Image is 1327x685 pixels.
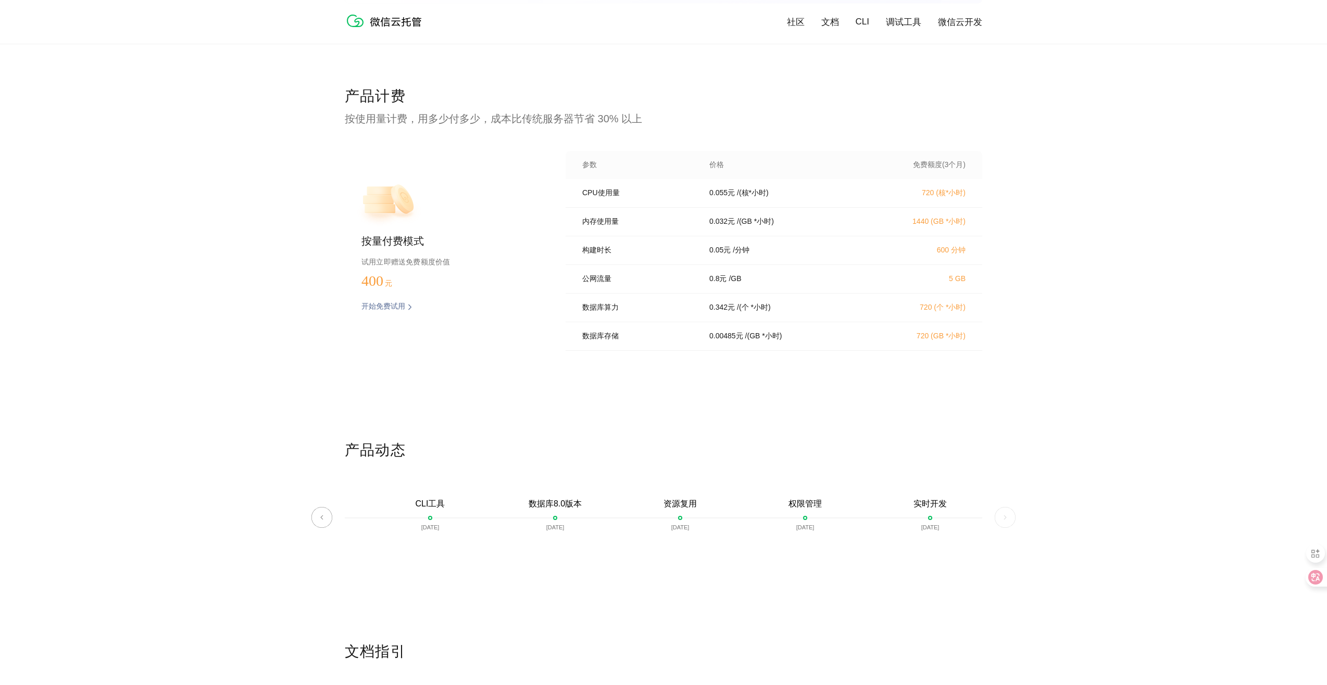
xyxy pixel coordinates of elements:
p: [DATE] [421,524,440,530]
p: 720 (GB *小时) [874,332,966,341]
img: 微信云托管 [345,10,428,31]
p: 0.8 元 [709,274,727,284]
a: 微信云托管 [345,24,428,33]
p: 免费额度(3个月) [874,160,966,170]
p: / 分钟 [733,246,749,255]
p: / GB [729,274,741,284]
a: 社区 [787,16,805,28]
p: 720 (个 *小时) [874,303,966,312]
p: 内存使用量 [582,217,695,226]
span: 元 [385,280,392,287]
p: 数据库存储 [582,332,695,341]
p: 0.342 元 [709,303,735,312]
p: 0.00485 元 [709,332,743,341]
p: 产品计费 [345,86,982,107]
a: 调试工具 [886,16,921,28]
p: 0.032 元 [709,217,735,226]
p: / (GB *小时) [745,332,782,341]
p: 数据库算力 [582,303,695,312]
p: 构建时长 [582,246,695,255]
p: 文档指引 [345,642,982,663]
p: 0.05 元 [709,246,731,255]
p: 按使用量计费，用多少付多少，成本比传统服务器节省 30% 以上 [345,111,982,126]
p: [DATE] [546,524,565,530]
p: [DATE] [796,524,815,530]
p: 720 (核*小时) [874,188,966,198]
a: CLI [856,17,869,27]
p: [DATE] [921,524,940,530]
p: [DATE] [671,524,690,530]
a: 文档 [821,16,839,28]
p: 5 GB [874,274,966,283]
p: 参数 [582,160,695,170]
p: 产品动态 [345,440,982,461]
p: 0.055 元 [709,188,735,198]
p: 400 [361,273,414,289]
a: 微信云开发 [938,16,982,28]
p: 按量付费模式 [361,234,532,249]
p: 试用立即赠送免费额度价值 [361,255,532,269]
p: 实时开发 [913,499,947,510]
p: 价格 [709,160,724,170]
p: / (核*小时) [737,188,769,198]
p: 1440 (GB *小时) [874,217,966,226]
p: 数据库8.0版本 [529,499,582,510]
p: 开始免费试用 [361,302,405,312]
p: 权限管理 [788,499,822,510]
p: / (GB *小时) [737,217,774,226]
p: 资源复用 [664,499,697,510]
p: CLI工具 [416,499,445,510]
p: 公网流量 [582,274,695,284]
p: / (个 *小时) [737,303,771,312]
p: 600 分钟 [874,246,966,255]
p: CPU使用量 [582,188,695,198]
